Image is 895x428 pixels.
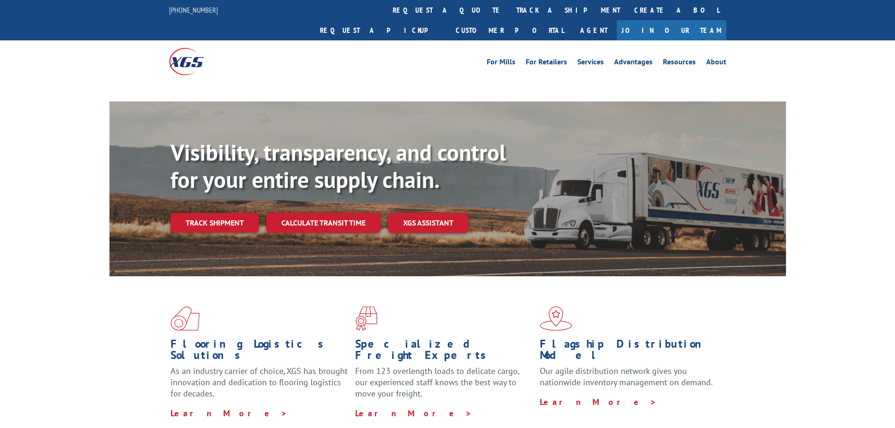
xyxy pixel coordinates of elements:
[540,366,713,388] span: Our agile distribution network gives you nationwide inventory management on demand.
[526,58,567,69] a: For Retailers
[706,58,726,69] a: About
[577,58,604,69] a: Services
[355,338,533,366] h1: Specialized Freight Experts
[449,20,571,40] a: Customer Portal
[355,408,472,419] a: Learn More >
[487,58,515,69] a: For Mills
[355,306,377,331] img: xgs-icon-focused-on-flooring-red
[388,213,468,233] a: XGS ASSISTANT
[171,366,348,399] span: As an industry carrier of choice, XGS has brought innovation and dedication to flooring logistics...
[663,58,696,69] a: Resources
[355,366,533,407] p: From 123 overlength loads to delicate cargo, our experienced staff knows the best way to move you...
[617,20,726,40] a: Join Our Team
[540,338,717,366] h1: Flagship Distribution Model
[313,20,449,40] a: Request a pickup
[540,306,572,331] img: xgs-icon-flagship-distribution-model-red
[571,20,617,40] a: Agent
[614,58,653,69] a: Advantages
[171,408,288,419] a: Learn More >
[171,213,259,233] a: Track shipment
[540,397,657,407] a: Learn More >
[266,213,381,233] a: Calculate transit time
[171,306,200,331] img: xgs-icon-total-supply-chain-intelligence-red
[171,138,506,194] b: Visibility, transparency, and control for your entire supply chain.
[169,5,218,15] a: [PHONE_NUMBER]
[171,338,348,366] h1: Flooring Logistics Solutions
